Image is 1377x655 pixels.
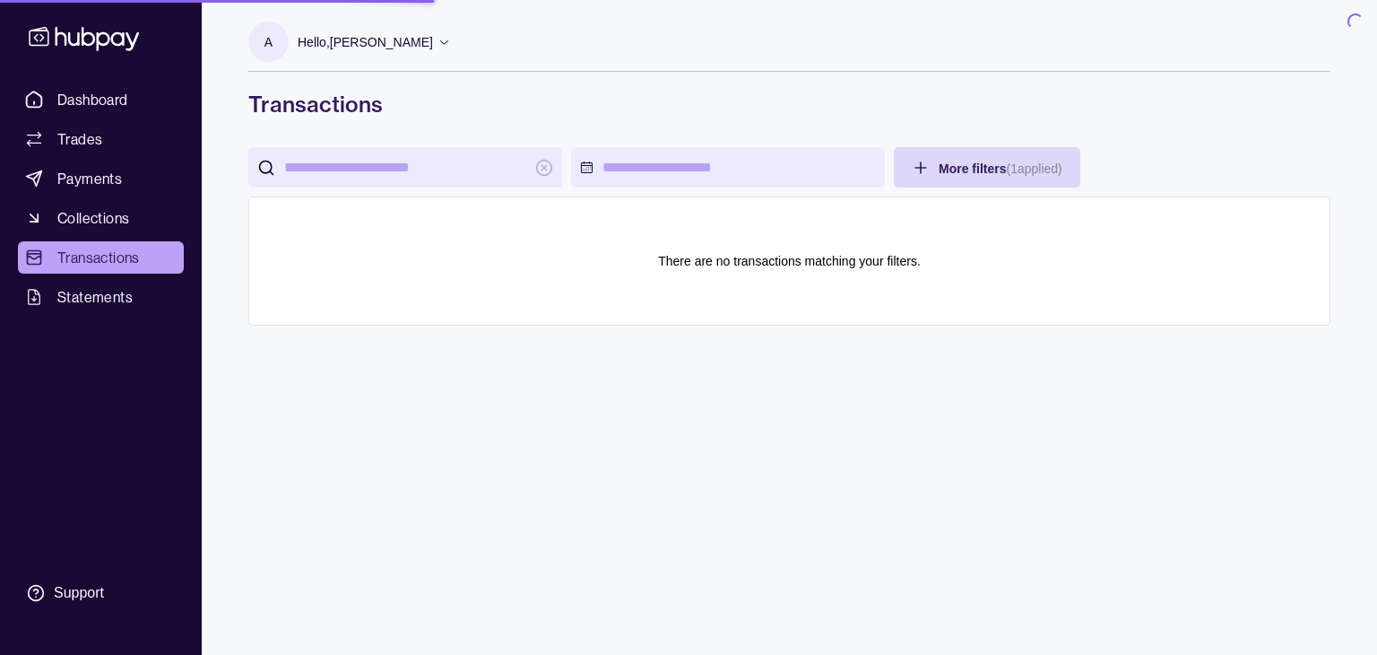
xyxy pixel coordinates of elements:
[18,123,184,155] a: Trades
[57,89,128,110] span: Dashboard
[18,281,184,313] a: Statements
[57,168,122,189] span: Payments
[18,162,184,195] a: Payments
[248,90,1330,118] h1: Transactions
[894,147,1080,188] button: More filters(1applied)
[18,574,184,612] a: Support
[18,241,184,274] a: Transactions
[18,83,184,116] a: Dashboard
[658,251,921,271] p: There are no transactions matching your filters.
[57,286,133,308] span: Statements
[57,207,129,229] span: Collections
[939,162,1062,176] span: More filters
[1006,162,1061,176] p: ( 1 applied)
[284,147,526,188] input: search
[57,128,102,150] span: Trades
[18,202,184,234] a: Collections
[54,583,104,603] div: Support
[57,247,140,268] span: Transactions
[264,32,273,52] p: A
[298,32,433,52] p: Hello, [PERSON_NAME]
